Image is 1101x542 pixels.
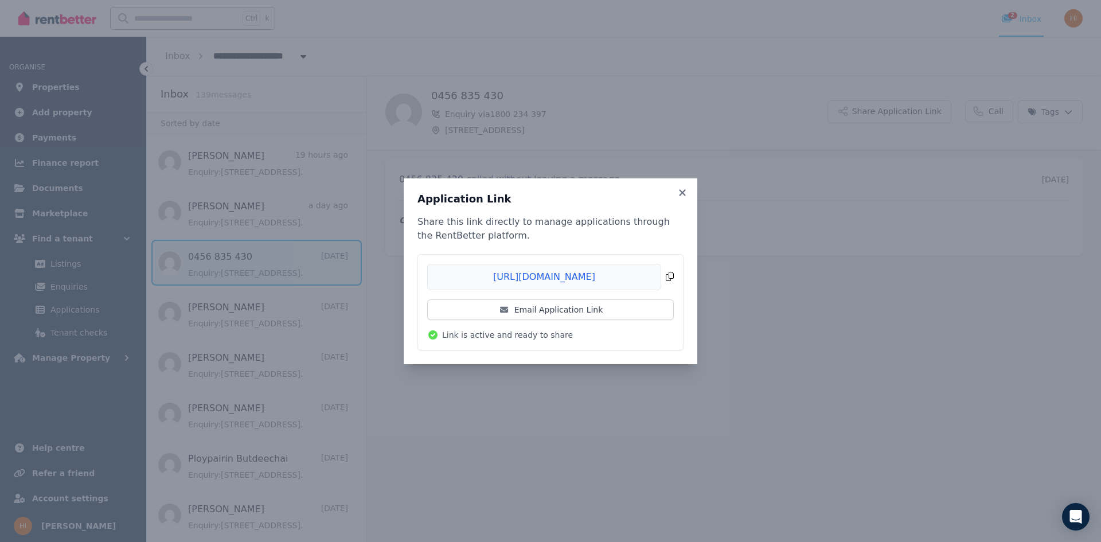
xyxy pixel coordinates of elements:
[427,299,674,320] a: Email Application Link
[417,192,684,206] h3: Application Link
[442,329,573,341] span: Link is active and ready to share
[427,264,674,290] button: [URL][DOMAIN_NAME]
[417,215,684,243] p: Share this link directly to manage applications through the RentBetter platform.
[1062,503,1090,531] div: Open Intercom Messenger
